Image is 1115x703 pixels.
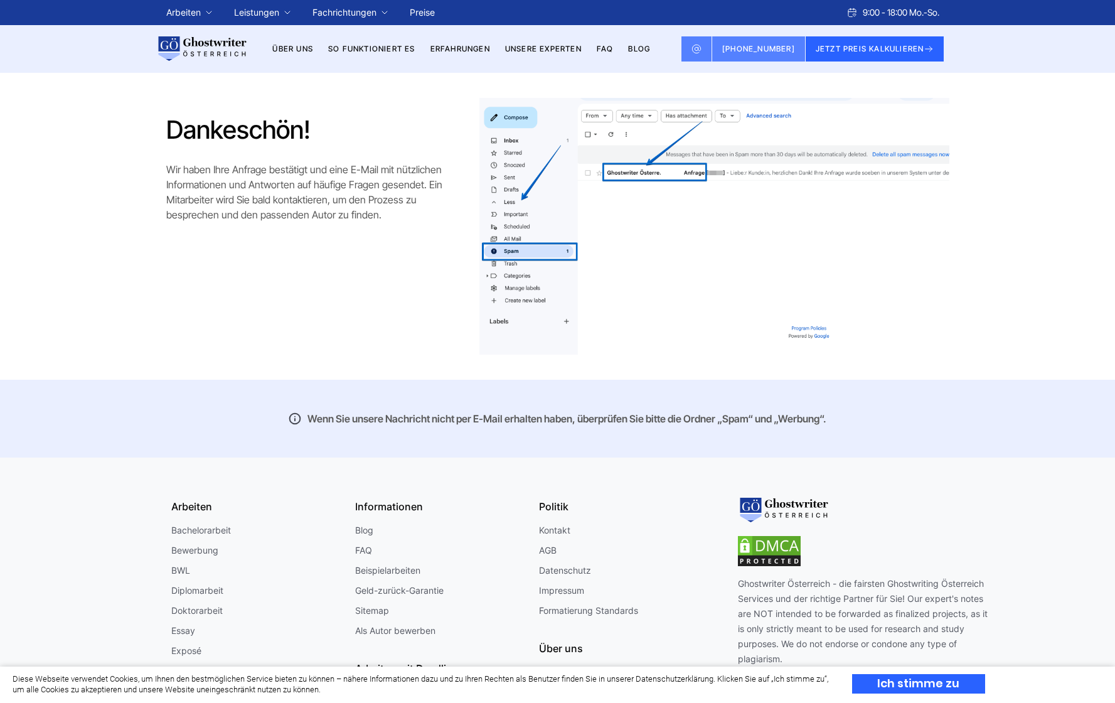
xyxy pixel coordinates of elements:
[171,498,345,515] div: Arbeiten
[846,8,858,18] img: Schedule
[171,623,195,638] a: Essay
[171,603,223,618] a: Doktorarbeit
[539,583,584,598] a: Impressum
[712,36,806,62] a: [PHONE_NUMBER]
[166,115,467,145] h1: Dankeschön!
[355,543,372,558] a: FAQ
[863,5,939,20] span: 9:00 - 18:00 Mo.-So.
[410,7,435,18] a: Preise
[307,412,826,425] strong: Wenn Sie unsere Nachricht nicht per E-Mail erhalten haben, überprüfen Sie bitte die Ordner „Spam“...
[166,162,467,222] p: Wir haben Ihre Anfrage bestätigt und eine E-Mail mit nützlichen Informationen und Antworten auf h...
[355,623,435,638] a: Als Autor bewerben
[355,563,420,578] a: Beispielarbeiten
[628,44,650,53] a: BLOG
[171,663,203,679] a: Exzerpt
[355,523,373,538] a: Blog
[156,36,247,62] img: logo wirschreiben
[171,643,201,658] a: Exposé
[355,498,529,515] div: Informationen
[171,543,218,558] a: Bewerbung
[722,44,795,53] span: [PHONE_NUMBER]
[738,498,828,523] img: logo-footer
[312,5,376,20] a: Fachrichtungen
[13,674,830,695] div: Diese Webseite verwendet Cookies, um Ihnen den bestmöglichen Service bieten zu können – nähere In...
[355,603,389,618] a: Sitemap
[171,583,223,598] a: Diplomarbeit
[171,563,190,578] a: BWL
[806,36,944,62] button: JETZT PREIS KALKULIEREN
[479,98,949,355] img: ghostwriter-oe-mail
[539,498,713,515] div: Politik
[355,583,444,598] a: Geld-zurück-Garantie
[505,44,582,53] a: Unsere Experten
[691,44,702,54] img: Email
[430,44,490,53] a: Erfahrungen
[234,5,279,20] a: Leistungen
[539,665,612,680] a: Das Unternehmen
[171,523,231,538] a: Bachelorarbeit
[355,660,529,677] div: Arbeiten mit Deadline
[597,44,614,53] a: FAQ
[539,603,638,618] a: Formatierung Standards
[539,523,570,538] a: Kontakt
[539,640,713,657] div: Über uns
[852,674,985,694] div: Ich stimme zu
[539,563,591,578] a: Datenschutz
[328,44,415,53] a: So funktioniert es
[539,543,557,558] a: AGB
[738,536,801,566] img: dmca
[166,5,201,20] a: Arbeiten
[272,44,313,53] a: Über uns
